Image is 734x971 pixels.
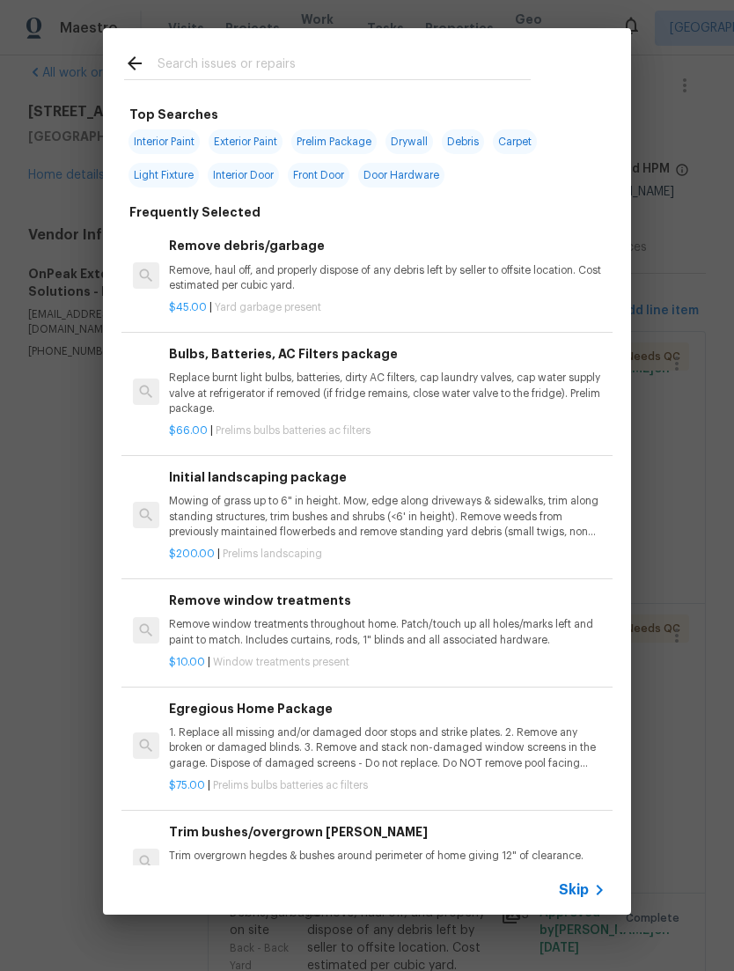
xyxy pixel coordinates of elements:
[209,129,283,154] span: Exterior Paint
[169,263,606,293] p: Remove, haul off, and properly dispose of any debris left by seller to offsite location. Cost est...
[169,657,205,667] span: $10.00
[216,425,371,436] span: Prelims bulbs batteries ac filters
[169,425,208,436] span: $66.00
[169,780,205,791] span: $75.00
[169,371,606,416] p: Replace burnt light bulbs, batteries, dirty AC filters, cap laundry valves, cap water supply valv...
[291,129,377,154] span: Prelim Package
[158,53,531,79] input: Search issues or repairs
[169,494,606,539] p: Mowing of grass up to 6" in height. Mow, edge along driveways & sidewalks, trim along standing st...
[169,344,606,364] h6: Bulbs, Batteries, AC Filters package
[385,129,433,154] span: Drywall
[128,129,200,154] span: Interior Paint
[169,302,207,313] span: $45.00
[208,163,279,188] span: Interior Door
[169,617,606,647] p: Remove window treatments throughout home. Patch/touch up all holes/marks left and paint to match....
[442,129,484,154] span: Debris
[128,163,199,188] span: Light Fixture
[169,423,606,438] p: |
[213,780,368,791] span: Prelims bulbs batteries ac filters
[169,300,606,315] p: |
[169,849,606,879] p: Trim overgrown hegdes & bushes around perimeter of home giving 12" of clearance. Properly dispose...
[169,655,606,670] p: |
[169,822,606,842] h6: Trim bushes/overgrown [PERSON_NAME]
[288,163,349,188] span: Front Door
[169,725,606,770] p: 1. Replace all missing and/or damaged door stops and strike plates. 2. Remove any broken or damag...
[358,163,444,188] span: Door Hardware
[169,591,606,610] h6: Remove window treatments
[169,547,606,562] p: |
[213,657,349,667] span: Window treatments present
[169,778,606,793] p: |
[169,548,215,559] span: $200.00
[169,236,606,255] h6: Remove debris/garbage
[129,105,218,124] h6: Top Searches
[129,202,261,222] h6: Frequently Selected
[559,881,589,899] span: Skip
[215,302,321,313] span: Yard garbage present
[223,548,322,559] span: Prelims landscaping
[493,129,537,154] span: Carpet
[169,699,606,718] h6: Egregious Home Package
[169,467,606,487] h6: Initial landscaping package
